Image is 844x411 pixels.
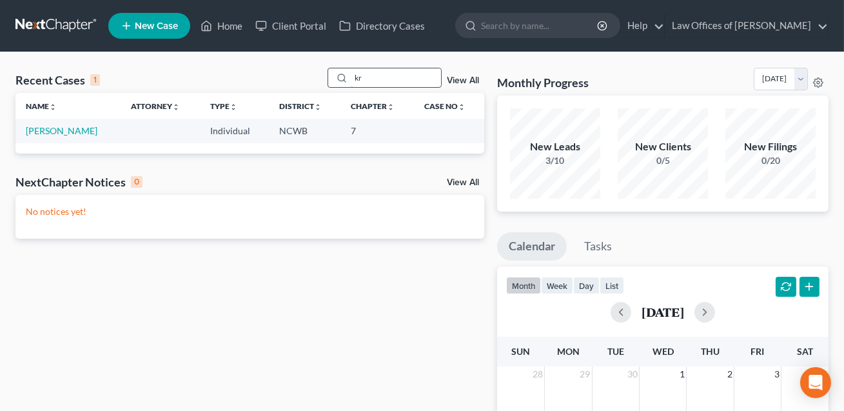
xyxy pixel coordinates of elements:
[249,14,333,37] a: Client Portal
[26,125,97,136] a: [PERSON_NAME]
[210,101,237,111] a: Typeunfold_more
[26,101,57,111] a: Nameunfold_more
[131,101,180,111] a: Attorneyunfold_more
[751,346,764,357] span: Fri
[510,139,600,154] div: New Leads
[726,366,734,382] span: 2
[626,366,639,382] span: 30
[230,103,237,111] i: unfold_more
[800,367,831,398] div: Open Intercom Messenger
[701,346,720,357] span: Thu
[351,68,441,87] input: Search by name...
[194,14,249,37] a: Home
[458,103,466,111] i: unfold_more
[678,366,686,382] span: 1
[618,139,708,154] div: New Clients
[424,101,466,111] a: Case Nounfold_more
[351,101,395,111] a: Chapterunfold_more
[573,232,623,261] a: Tasks
[511,346,530,357] span: Sun
[269,119,341,143] td: NCWB
[600,277,624,294] button: list
[531,366,544,382] span: 28
[15,72,100,88] div: Recent Cases
[200,119,269,143] td: Individual
[773,366,781,382] span: 3
[618,154,708,167] div: 0/5
[447,76,479,85] a: View All
[49,103,57,111] i: unfold_more
[797,346,813,357] span: Sat
[725,139,816,154] div: New Filings
[653,346,674,357] span: Wed
[279,101,322,111] a: Districtunfold_more
[557,346,580,357] span: Mon
[387,103,395,111] i: unfold_more
[481,14,599,37] input: Search by name...
[447,178,479,187] a: View All
[821,366,829,382] span: 4
[314,103,322,111] i: unfold_more
[725,154,816,167] div: 0/20
[541,277,573,294] button: week
[90,74,100,86] div: 1
[621,14,664,37] a: Help
[607,346,624,357] span: Tue
[642,305,684,319] h2: [DATE]
[506,277,541,294] button: month
[131,176,142,188] div: 0
[579,366,592,382] span: 29
[573,277,600,294] button: day
[26,205,474,218] p: No notices yet!
[340,119,414,143] td: 7
[497,75,589,90] h3: Monthly Progress
[333,14,431,37] a: Directory Cases
[172,103,180,111] i: unfold_more
[135,21,178,31] span: New Case
[665,14,828,37] a: Law Offices of [PERSON_NAME]
[510,154,600,167] div: 3/10
[497,232,567,261] a: Calendar
[15,174,142,190] div: NextChapter Notices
